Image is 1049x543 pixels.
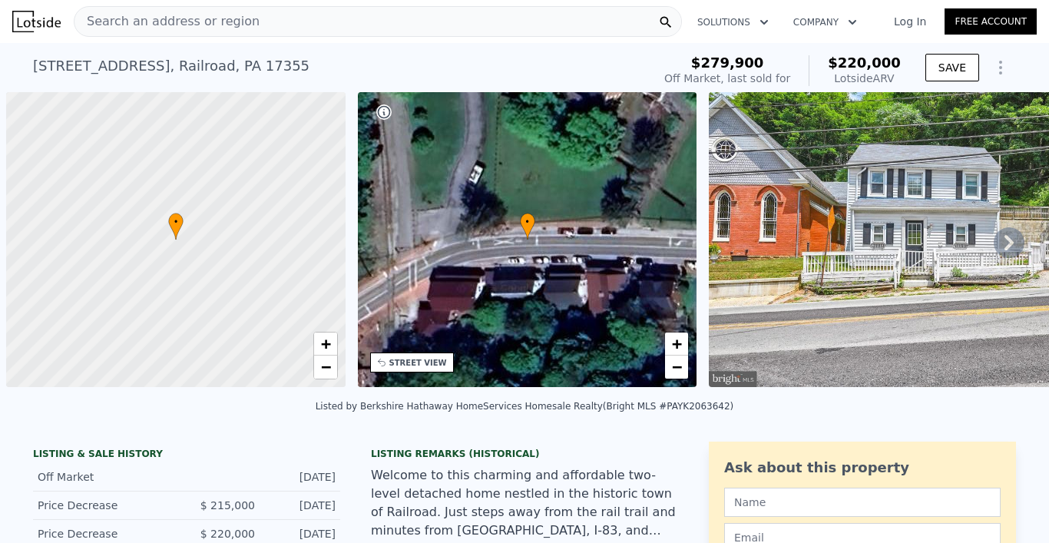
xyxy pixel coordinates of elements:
[828,55,901,71] span: $220,000
[664,71,790,86] div: Off Market, last sold for
[691,55,764,71] span: $279,900
[316,401,734,412] div: Listed by Berkshire Hathaway HomeServices Homesale Realty (Bright MLS #PAYK2063642)
[985,52,1016,83] button: Show Options
[200,528,255,540] span: $ 220,000
[875,14,945,29] a: Log In
[267,526,336,541] div: [DATE]
[665,356,688,379] a: Zoom out
[33,55,309,77] div: [STREET_ADDRESS] , Railroad , PA 17355
[371,466,678,540] div: Welcome to this charming and affordable two-level detached home nestled in the historic town of R...
[371,448,678,460] div: Listing Remarks (Historical)
[672,357,682,376] span: −
[665,333,688,356] a: Zoom in
[828,71,901,86] div: Lotside ARV
[925,54,979,81] button: SAVE
[33,448,340,463] div: LISTING & SALE HISTORY
[168,215,184,229] span: •
[724,457,1001,478] div: Ask about this property
[314,356,337,379] a: Zoom out
[200,499,255,512] span: $ 215,000
[38,469,174,485] div: Off Market
[724,488,1001,517] input: Name
[38,526,174,541] div: Price Decrease
[12,11,61,32] img: Lotside
[38,498,174,513] div: Price Decrease
[267,498,336,513] div: [DATE]
[267,469,336,485] div: [DATE]
[520,213,535,240] div: •
[520,215,535,229] span: •
[320,334,330,353] span: +
[168,213,184,240] div: •
[389,357,447,369] div: STREET VIEW
[320,357,330,376] span: −
[314,333,337,356] a: Zoom in
[685,8,781,36] button: Solutions
[945,8,1037,35] a: Free Account
[74,12,260,31] span: Search an address or region
[781,8,869,36] button: Company
[672,334,682,353] span: +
